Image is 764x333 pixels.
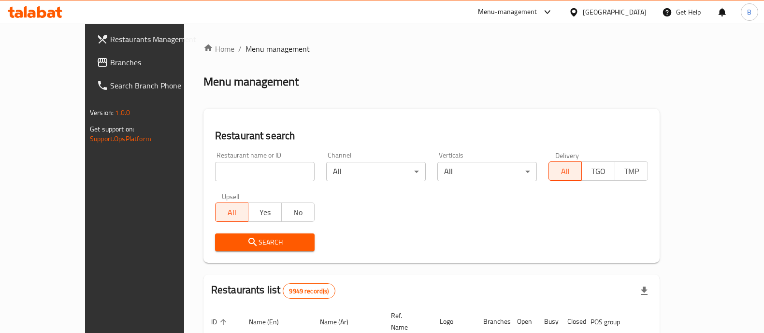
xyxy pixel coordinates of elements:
button: All [548,161,582,181]
button: TGO [581,161,615,181]
span: Search Branch Phone [110,80,205,91]
span: Name (Ar) [320,316,361,328]
a: Home [203,43,234,55]
a: Branches [89,51,213,74]
span: Name (En) [249,316,291,328]
button: All [215,203,248,222]
span: Get support on: [90,123,134,135]
button: No [281,203,315,222]
h2: Menu management [203,74,299,89]
span: All [553,164,578,178]
span: TMP [619,164,644,178]
span: B [747,7,751,17]
nav: breadcrumb [203,43,660,55]
span: Yes [252,205,277,219]
span: Version: [90,106,114,119]
div: All [326,162,426,181]
a: Restaurants Management [89,28,213,51]
span: Branches [110,57,205,68]
button: Yes [248,203,281,222]
button: TMP [615,161,648,181]
span: Restaurants Management [110,33,205,45]
div: All [437,162,537,181]
span: POS group [591,316,633,328]
span: 9949 record(s) [283,287,334,296]
div: [GEOGRAPHIC_DATA] [583,7,647,17]
input: Search for restaurant name or ID.. [215,162,315,181]
span: Search [223,236,307,248]
h2: Restaurants list [211,283,335,299]
button: Search [215,233,315,251]
a: Support.OpsPlatform [90,132,151,145]
span: Ref. Name [391,310,420,333]
span: 1.0.0 [115,106,130,119]
h2: Restaurant search [215,129,648,143]
span: Menu management [245,43,310,55]
li: / [238,43,242,55]
span: All [219,205,245,219]
div: Total records count [283,283,335,299]
span: ID [211,316,230,328]
label: Upsell [222,193,240,200]
div: Export file [633,279,656,303]
label: Delivery [555,152,579,159]
span: TGO [586,164,611,178]
a: Search Branch Phone [89,74,213,97]
span: No [286,205,311,219]
div: Menu-management [478,6,537,18]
